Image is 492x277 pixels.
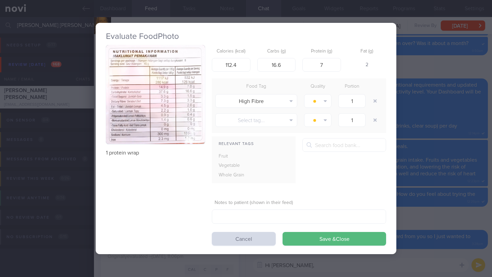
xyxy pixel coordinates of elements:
[215,94,297,108] button: High Fibre
[215,113,297,127] button: Select tag...
[212,140,296,148] div: Relevant Tags
[215,200,383,206] label: Notes to patient (shown in their feed)
[212,152,256,161] div: Fruit
[212,82,301,91] div: Food Tag
[348,58,386,72] div: 2
[106,149,205,156] p: 1 protein wrap
[106,45,205,144] img: 1 protein wrap
[212,161,256,171] div: Vegetable
[215,48,248,55] label: Calories (kcal)
[335,82,369,91] div: Portion
[338,94,366,108] input: 1.0
[257,58,296,72] input: 33
[212,58,250,72] input: 250
[106,31,386,42] h2: Evaluate Food Photo
[260,48,293,55] label: Carbs (g)
[212,232,276,246] button: Cancel
[212,171,256,180] div: Whole Grain
[305,48,338,55] label: Protein (g)
[301,82,335,91] div: Quality
[338,113,366,127] input: 1.0
[302,138,386,152] input: Search food bank...
[302,58,341,72] input: 9
[351,48,384,55] label: Fat (g)
[283,232,386,246] button: Save &Close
